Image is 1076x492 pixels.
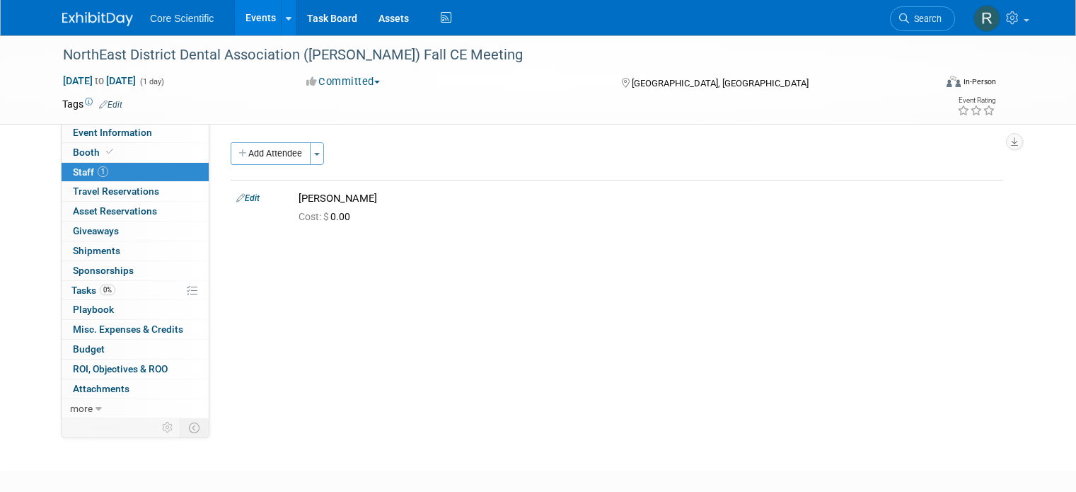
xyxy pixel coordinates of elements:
span: Booth [73,147,116,158]
td: Tags [62,97,122,111]
span: Misc. Expenses & Credits [73,324,183,335]
button: Committed [301,74,386,89]
img: Rachel Wolff [973,5,1000,32]
img: Format-Inperson.png [947,76,961,87]
span: Playbook [73,304,114,315]
span: Attachments [73,383,129,394]
a: Booth [62,143,209,162]
div: [PERSON_NAME] [299,192,997,205]
a: Event Information [62,123,209,142]
span: Cost: $ [299,211,330,222]
a: more [62,399,209,418]
a: Edit [236,193,260,203]
span: Tasks [71,285,115,296]
span: ROI, Objectives & ROO [73,363,168,374]
a: Edit [99,100,122,110]
div: Event Rating [957,97,995,104]
span: Budget [73,343,105,355]
span: 1 [98,166,108,177]
span: Core Scientific [150,13,214,24]
div: Event Format [858,74,996,95]
a: Shipments [62,241,209,261]
a: Playbook [62,300,209,319]
i: Booth reservation complete [106,148,113,156]
a: Travel Reservations [62,182,209,201]
td: Toggle Event Tabs [180,418,209,437]
span: more [70,403,93,414]
a: Budget [62,340,209,359]
span: Travel Reservations [73,185,159,197]
a: Staff1 [62,163,209,182]
span: Search [909,13,942,24]
div: In-Person [963,76,996,87]
a: Giveaways [62,222,209,241]
span: [DATE] [DATE] [62,74,137,87]
span: 0.00 [299,211,356,222]
a: Misc. Expenses & Credits [62,320,209,339]
span: Event Information [73,127,152,138]
a: Attachments [62,379,209,399]
a: ROI, Objectives & ROO [62,360,209,379]
span: Shipments [73,245,120,256]
span: Giveaways [73,225,119,236]
a: Sponsorships [62,261,209,280]
a: Tasks0% [62,281,209,300]
span: to [93,75,106,86]
span: (1 day) [139,77,164,86]
span: [GEOGRAPHIC_DATA], [GEOGRAPHIC_DATA] [632,78,809,88]
a: Search [890,6,955,31]
span: 0% [100,285,115,295]
img: ExhibitDay [62,12,133,26]
span: Staff [73,166,108,178]
div: NorthEast District Dental Association ([PERSON_NAME]) Fall CE Meeting [58,42,917,68]
span: Asset Reservations [73,205,157,217]
td: Personalize Event Tab Strip [156,418,180,437]
span: Sponsorships [73,265,134,276]
a: Asset Reservations [62,202,209,221]
button: Add Attendee [231,142,311,165]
